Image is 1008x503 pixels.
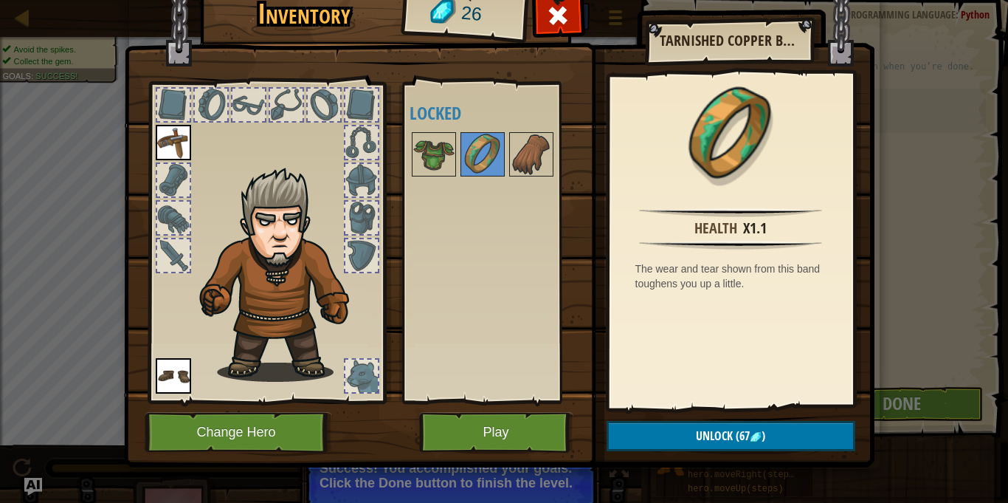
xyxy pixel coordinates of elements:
[733,428,750,444] span: (67
[413,134,455,175] img: portrait.png
[660,32,798,49] h2: Tarnished Copper Band
[193,167,373,382] img: hair_m2.png
[462,134,503,175] img: portrait.png
[743,218,767,239] div: x1.1
[694,218,737,239] div: Health
[156,358,191,394] img: portrait.png
[607,421,855,451] button: Unlock(67)
[762,428,765,444] span: )
[635,261,834,291] div: The wear and tear shown from this band toughens you up a little.
[156,125,191,160] img: portrait.png
[410,103,584,123] h4: Locked
[639,241,821,250] img: hr.png
[696,428,733,444] span: Unlock
[145,412,332,453] button: Change Hero
[750,431,762,443] img: gem.png
[419,412,573,453] button: Play
[639,208,821,217] img: hr.png
[683,86,779,182] img: portrait.png
[511,134,552,175] img: portrait.png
